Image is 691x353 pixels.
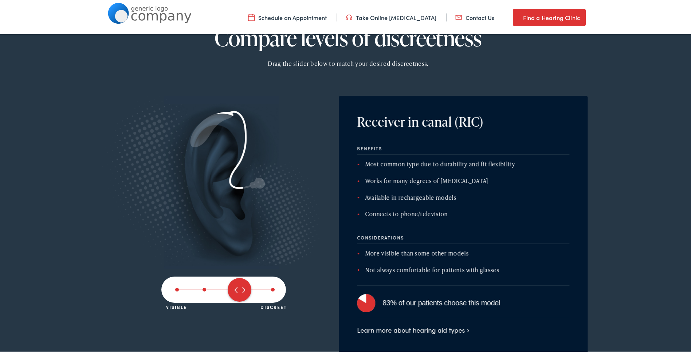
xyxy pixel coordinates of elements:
a: Learn more about hearing aid types [357,324,469,333]
div: Considerations [357,234,569,243]
div: Visible [166,301,187,308]
div: Drag the slider below to match your desired discreetness. [193,57,503,67]
a: Contact Us [455,12,494,20]
img: utility icon [248,12,255,20]
li: Connects to phone/television [357,208,569,217]
div: 83% of our patients choose this model [382,296,569,307]
li: Not always comfortable for patients with glasses [357,264,569,273]
img: utility icon [513,12,519,20]
div: Discreet [260,301,287,308]
a: Take Online [MEDICAL_DATA] [346,12,436,20]
a: Schedule an Appointment [248,12,327,20]
img: utility icon [346,12,352,20]
h2: Compare levels of discreetness [148,24,549,48]
li: Available in rechargeable models [357,191,569,201]
li: Most common type due to durability and fit flexibility [357,158,569,167]
img: utility icon [455,12,462,20]
a: Find a Hearing Clinic [513,7,586,25]
li: Works for many degrees of [MEDICAL_DATA] [357,175,569,184]
li: More visible than some other models [357,247,569,257]
h2: Receiver in canal (RIC) [357,112,557,128]
div: Benefits [357,144,569,154]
